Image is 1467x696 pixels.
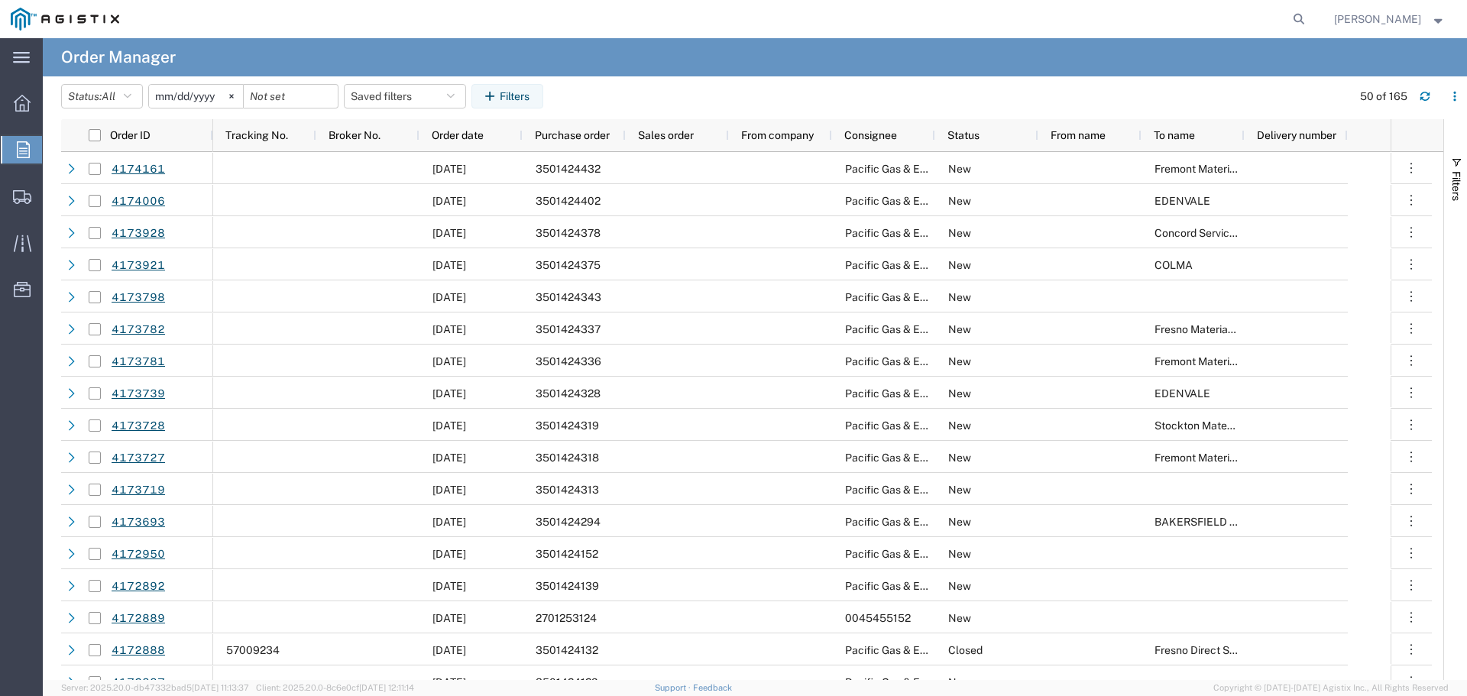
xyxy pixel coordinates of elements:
span: Fremont Materials Receiving [1154,355,1294,367]
span: Pacific Gas & Electric Company [845,419,1000,432]
span: Pacific Gas & Electric Company [845,227,1000,239]
span: Pacific Gas & Electric Company [845,259,1000,271]
a: 4173719 [111,477,166,503]
span: Pacific Gas & Electric Company [845,291,1000,303]
span: 3501424378 [536,227,601,239]
span: 10/03/2025 [432,387,466,400]
a: 4172888 [111,637,166,664]
span: Client: 2025.20.0-8c6e0cf [256,683,414,692]
span: Copyright © [DATE]-[DATE] Agistix Inc., All Rights Reserved [1213,681,1449,694]
span: Dave Thomas [1334,11,1421,28]
span: From name [1051,129,1106,141]
span: 10/02/2025 [432,644,466,656]
a: Support [655,683,693,692]
input: Not set [244,85,338,108]
span: 10/03/2025 [432,419,466,432]
span: New [948,323,971,335]
button: Filters [471,84,543,108]
span: Order date [432,129,484,141]
span: New [948,259,971,271]
a: 4173693 [111,509,166,536]
a: 4173739 [111,380,166,407]
span: 57009234 [226,644,280,656]
a: 4173782 [111,316,166,343]
span: 3501424375 [536,259,601,271]
a: Feedback [693,683,732,692]
span: [DATE] 12:11:14 [359,683,414,692]
span: 3501424402 [536,195,601,207]
span: From company [741,129,814,141]
span: Fremont Materials Receiving [1154,452,1294,464]
span: Pacific Gas & Electric Company [845,644,1000,656]
span: 10/03/2025 [432,355,466,367]
span: Fresno Materials Receiving [1154,323,1287,335]
span: 3501424319 [536,419,599,432]
span: 3501424328 [536,387,601,400]
span: EDENVALE [1154,387,1210,400]
a: 4172889 [111,605,166,632]
span: 10/03/2025 [432,484,466,496]
a: 4173928 [111,220,166,247]
span: 0045455152 [845,612,911,624]
span: Broker No. [329,129,381,141]
span: Pacific Gas & Electric Company [845,676,1000,688]
span: 10/03/2025 [432,227,466,239]
span: 10/03/2025 [432,163,466,175]
img: logo [11,8,119,31]
span: Pacific Gas & Electric Company [845,580,1000,592]
span: Stockton Materials [1154,419,1248,432]
span: Pacific Gas & Electric Company [845,484,1000,496]
span: Pacific Gas & Electric Company [845,516,1000,528]
span: Server: 2025.20.0-db47332bad5 [61,683,249,692]
span: Pacific Gas & Electric Company [845,323,1000,335]
span: 10/02/2025 [432,676,466,688]
span: Tracking No. [225,129,288,141]
span: New [948,419,971,432]
span: New [948,387,971,400]
span: Pacific Gas & Electric Company [845,355,1000,367]
a: 4174161 [111,156,166,183]
span: New [948,676,971,688]
span: 3501424139 [536,580,599,592]
span: 3501424294 [536,516,601,528]
span: 10/03/2025 [432,259,466,271]
span: Concord Service Center [1154,227,1271,239]
span: New [948,612,971,624]
span: 3501424132 [536,644,598,656]
span: New [948,580,971,592]
h4: Order Manager [61,38,176,76]
span: 3501424152 [536,548,598,560]
a: 4173728 [111,413,166,439]
span: 2701253124 [536,612,597,624]
span: 3501424313 [536,484,599,496]
span: 3501424336 [536,355,601,367]
span: EDENVALE [1154,195,1210,207]
span: 10/03/2025 [432,291,466,303]
div: 50 of 165 [1360,89,1407,105]
span: New [948,355,971,367]
span: New [948,163,971,175]
span: 3501424337 [536,323,601,335]
span: 10/03/2025 [432,452,466,464]
span: Consignee [844,129,897,141]
span: 10/03/2025 [432,323,466,335]
button: [PERSON_NAME] [1333,10,1446,28]
a: 4173921 [111,252,166,279]
a: 4172887 [111,669,166,696]
span: Pacific Gas & Electric Company [845,548,1000,560]
span: 10/02/2025 [432,580,466,592]
a: 4174006 [111,188,166,215]
span: New [948,195,971,207]
span: New [948,516,971,528]
span: Purchase order [535,129,610,141]
a: 4173798 [111,284,166,311]
span: 10/03/2025 [432,516,466,528]
span: Pacific Gas & Electric Company [845,195,1000,207]
a: 4173727 [111,445,166,471]
button: Saved filters [344,84,466,108]
span: New [948,227,971,239]
span: All [102,90,115,102]
span: Fresno Direct Ship [1154,644,1244,656]
span: Sales order [638,129,694,141]
a: 4172950 [111,541,166,568]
